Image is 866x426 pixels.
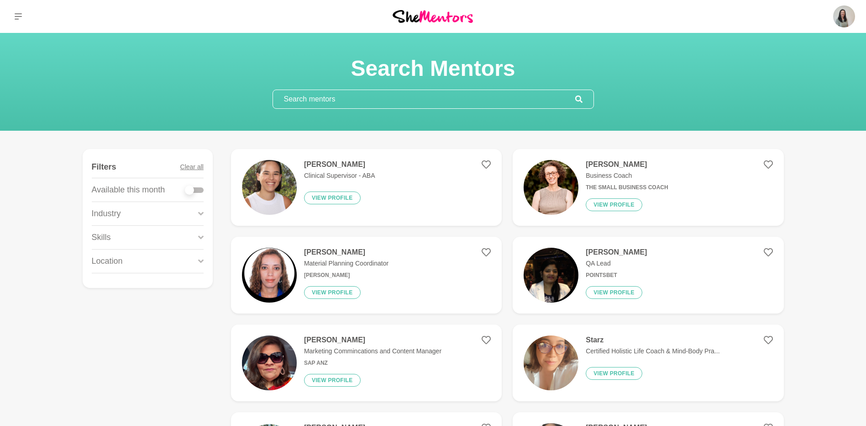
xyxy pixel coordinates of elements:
[513,149,783,226] a: [PERSON_NAME]Business CoachThe Small Business CoachView profile
[586,184,668,191] h6: The Small Business Coach
[393,10,473,22] img: She Mentors Logo
[304,286,361,299] button: View profile
[92,162,116,172] h4: Filters
[586,198,642,211] button: View profile
[833,5,855,27] img: Fiona Spink
[524,160,578,215] img: 9f1299b5b555db0849b884ac6357c89f80fdea5b-1365x2048.jpg
[304,272,388,279] h6: [PERSON_NAME]
[304,360,441,367] h6: SAP ANZ
[586,286,642,299] button: View profile
[586,160,668,169] h4: [PERSON_NAME]
[180,156,204,178] button: Clear all
[513,237,783,314] a: [PERSON_NAME]QA LeadPointsbetView profile
[304,171,375,181] p: Clinical Supervisor - ABA
[92,208,121,220] p: Industry
[304,160,375,169] h4: [PERSON_NAME]
[513,325,783,401] a: StarzCertified Holistic Life Coach & Mind-Body Pra...View profile
[304,374,361,387] button: View profile
[242,248,297,303] img: eb61345ad79f4ce0dd571a67faf76c79642511a2-1079x1155.jpg
[586,367,642,380] button: View profile
[231,325,502,401] a: [PERSON_NAME]Marketing Commincations and Content ManagerSAP ANZView profile
[92,184,165,196] p: Available this month
[586,335,719,345] h4: Starz
[586,171,668,181] p: Business Coach
[242,335,297,390] img: aa23f5878ab499289e4fcd759c0b7f51d43bf30b-1200x1599.jpg
[92,231,111,244] p: Skills
[242,160,297,215] img: 3ec1c6f16f6e53bb541a78325fe61d53914585eb-1170x1733.jpg
[524,335,578,390] img: ec11b24c0aac152775f8df71426d334388dc0d10-1080x1920.jpg
[586,259,647,268] p: QA Lead
[586,272,647,279] h6: Pointsbet
[304,248,388,257] h4: [PERSON_NAME]
[231,237,502,314] a: [PERSON_NAME]Material Planning Coordinator[PERSON_NAME]View profile
[586,248,647,257] h4: [PERSON_NAME]
[273,55,594,82] h1: Search Mentors
[92,255,123,267] p: Location
[273,90,575,108] input: Search mentors
[304,335,441,345] h4: [PERSON_NAME]
[231,149,502,226] a: [PERSON_NAME]Clinical Supervisor - ABAView profile
[304,192,361,204] button: View profile
[524,248,578,303] img: 46141e2bfef17d16c935f9c4a80915b9e6c4570d-512x512.png
[304,259,388,268] p: Material Planning Coordinator
[586,346,719,356] p: Certified Holistic Life Coach & Mind-Body Pra...
[304,346,441,356] p: Marketing Commincations and Content Manager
